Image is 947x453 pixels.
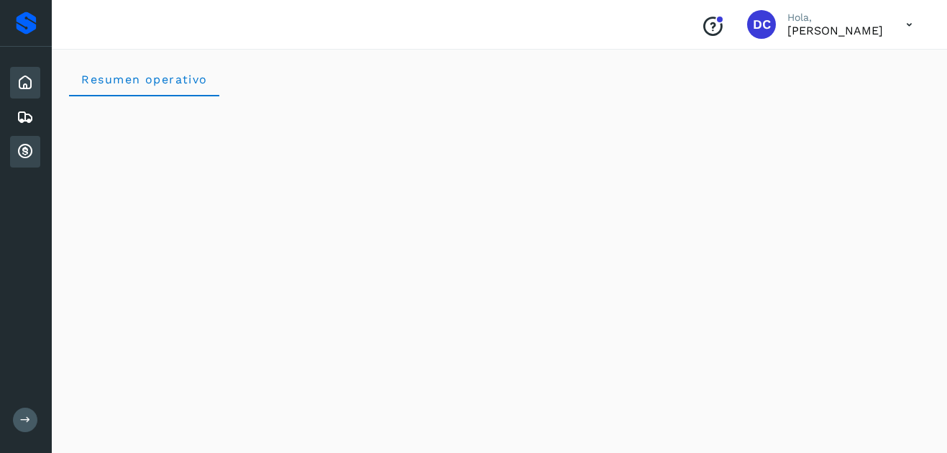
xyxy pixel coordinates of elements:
p: Hola, [787,12,883,24]
span: Resumen operativo [81,73,208,86]
div: Cuentas por cobrar [10,136,40,168]
div: Inicio [10,67,40,99]
div: Embarques [10,101,40,133]
p: DORIS CARDENAS PEREA [787,24,883,37]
